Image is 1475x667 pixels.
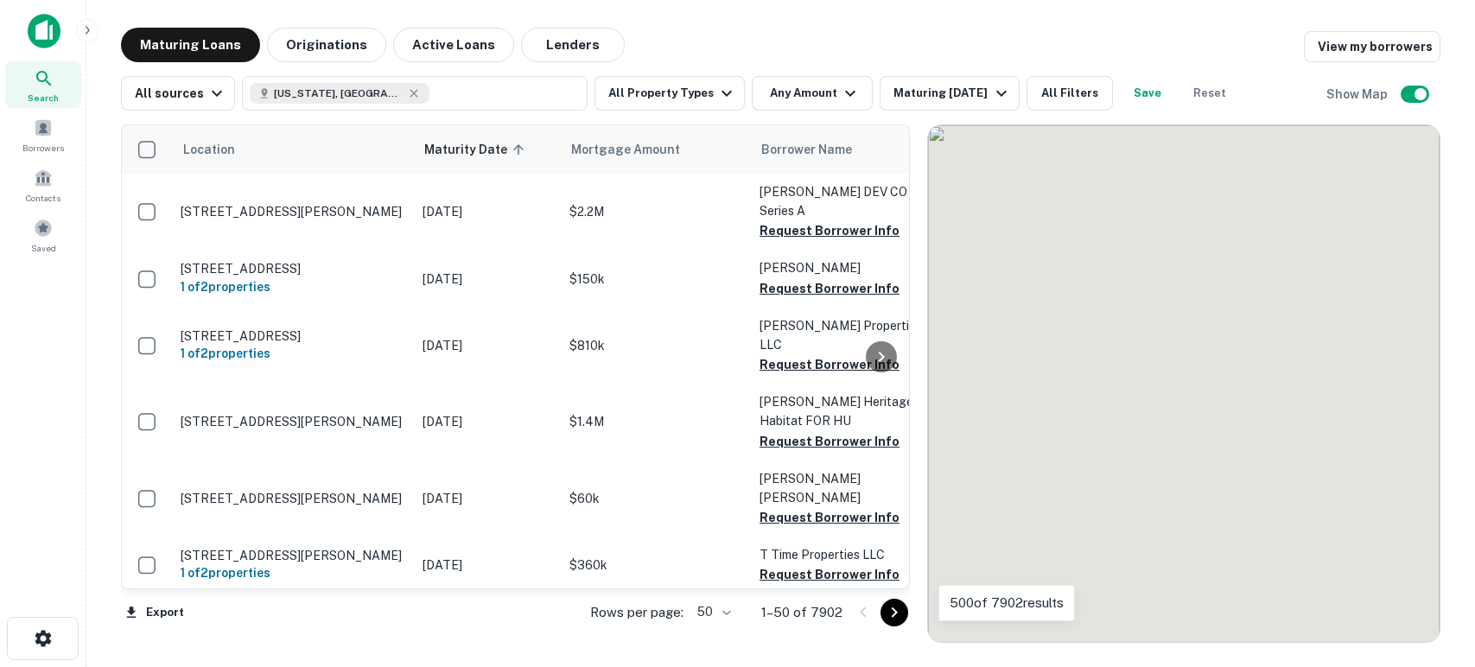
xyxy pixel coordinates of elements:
button: Reset [1182,76,1237,111]
button: Originations [267,28,386,62]
th: Mortgage Amount [561,125,751,174]
button: Maturing Loans [121,28,260,62]
button: Request Borrower Info [760,564,900,585]
p: [PERSON_NAME] [760,258,932,277]
p: $360k [569,556,742,575]
div: 50 [690,600,734,625]
p: [STREET_ADDRESS] [181,261,405,276]
span: Saved [31,241,56,255]
span: Mortgage Amount [571,139,703,160]
span: Search [28,91,59,105]
span: Borrowers [22,141,64,155]
p: [STREET_ADDRESS][PERSON_NAME] [181,491,405,506]
a: Search [5,61,81,108]
p: T Time Properties LLC [760,545,932,564]
span: Maturity Date [424,139,530,160]
span: Location [182,139,235,160]
p: 1–50 of 7902 [761,602,842,623]
p: [DATE] [423,489,552,508]
p: [STREET_ADDRESS][PERSON_NAME] [181,204,405,219]
h6: 1 of 2 properties [181,344,405,363]
p: [STREET_ADDRESS][PERSON_NAME] [181,548,405,563]
p: [PERSON_NAME] [PERSON_NAME] [760,469,932,507]
a: View my borrowers [1304,31,1440,62]
p: $150k [569,270,742,289]
button: Maturing [DATE] [880,76,1019,111]
p: [STREET_ADDRESS][PERSON_NAME] [181,414,405,429]
p: [STREET_ADDRESS] [181,328,405,344]
button: Any Amount [752,76,873,111]
button: Request Borrower Info [760,431,900,452]
p: $1.4M [569,412,742,431]
p: $810k [569,336,742,355]
div: All sources [135,83,227,104]
p: $60k [569,489,742,508]
h6: 1 of 2 properties [181,277,405,296]
iframe: Chat Widget [1389,529,1475,612]
button: Request Borrower Info [760,278,900,299]
p: 500 of 7902 results [950,593,1064,613]
button: All Filters [1027,76,1113,111]
p: [PERSON_NAME] Properties LLC [760,316,932,354]
button: All Property Types [594,76,745,111]
div: Maturing [DATE] [893,83,1011,104]
p: [DATE] [423,556,552,575]
p: [DATE] [423,202,552,221]
div: 0 0 [928,125,1440,642]
th: Borrower Name [751,125,941,174]
th: Maturity Date [414,125,561,174]
button: Go to next page [881,599,908,626]
img: capitalize-icon.png [28,14,60,48]
p: [PERSON_NAME] DEV CO Llc-series A [760,182,932,220]
p: Rows per page: [590,602,683,623]
th: Location [172,125,414,174]
span: Borrower Name [761,139,852,160]
button: Active Loans [393,28,514,62]
p: [DATE] [423,270,552,289]
a: Saved [5,212,81,258]
p: [DATE] [423,336,552,355]
button: Request Borrower Info [760,354,900,375]
p: [DATE] [423,412,552,431]
button: All sources [121,76,235,111]
p: [PERSON_NAME] Heritage Habitat FOR HU [760,392,932,430]
h6: 1 of 2 properties [181,563,405,582]
span: [US_STATE], [GEOGRAPHIC_DATA] [274,86,404,101]
button: [US_STATE], [GEOGRAPHIC_DATA] [242,76,588,111]
button: Request Borrower Info [760,507,900,528]
h6: Show Map [1326,85,1390,104]
a: Contacts [5,162,81,208]
button: Lenders [521,28,625,62]
span: Contacts [26,191,60,205]
button: Save your search to get updates of matches that match your search criteria. [1120,76,1175,111]
button: Request Borrower Info [760,220,900,241]
p: $2.2M [569,202,742,221]
button: Export [121,600,188,626]
a: Borrowers [5,111,81,158]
